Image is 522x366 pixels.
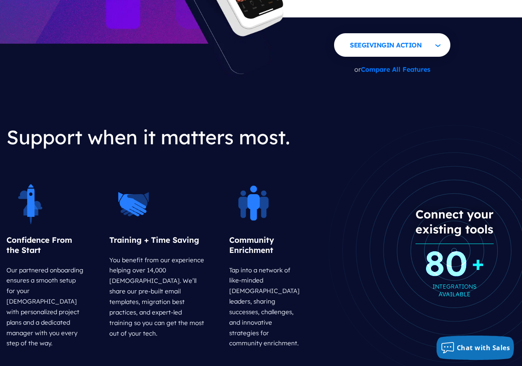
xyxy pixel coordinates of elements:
[6,262,85,352] p: Our partnered onboarding ensures a smooth setup for your [DEMOGRAPHIC_DATA] with personalized pro...
[6,119,312,156] h2: Support when it matters most.
[229,180,278,229] img: pp-icon-community.png
[109,180,158,229] img: pp-icon-partners.png
[424,256,484,302] h4: integrations available
[334,60,450,79] p: or
[362,41,386,49] span: Giving
[229,229,300,262] h3: Community Enrichment
[361,65,430,73] a: Compare All Features
[437,336,514,360] button: Chat with Sales
[6,229,85,262] h3: Confidence From the Start
[424,259,484,267] b: 80
[472,250,484,276] i: +
[229,262,300,352] p: Tap into a network of like-minded [DEMOGRAPHIC_DATA] leaders, sharing successes, challenges, and ...
[109,229,205,252] h3: Training + Time Saving
[6,180,55,229] img: pp-icon-launch.png
[457,343,510,352] span: Chat with Sales
[415,200,494,244] h3: Connect your existing tools
[334,33,450,57] button: SeeGivingin Action
[109,252,205,342] p: You benefit from our experience helping over 14,000 [DEMOGRAPHIC_DATA]. We’ll share our pre-built...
